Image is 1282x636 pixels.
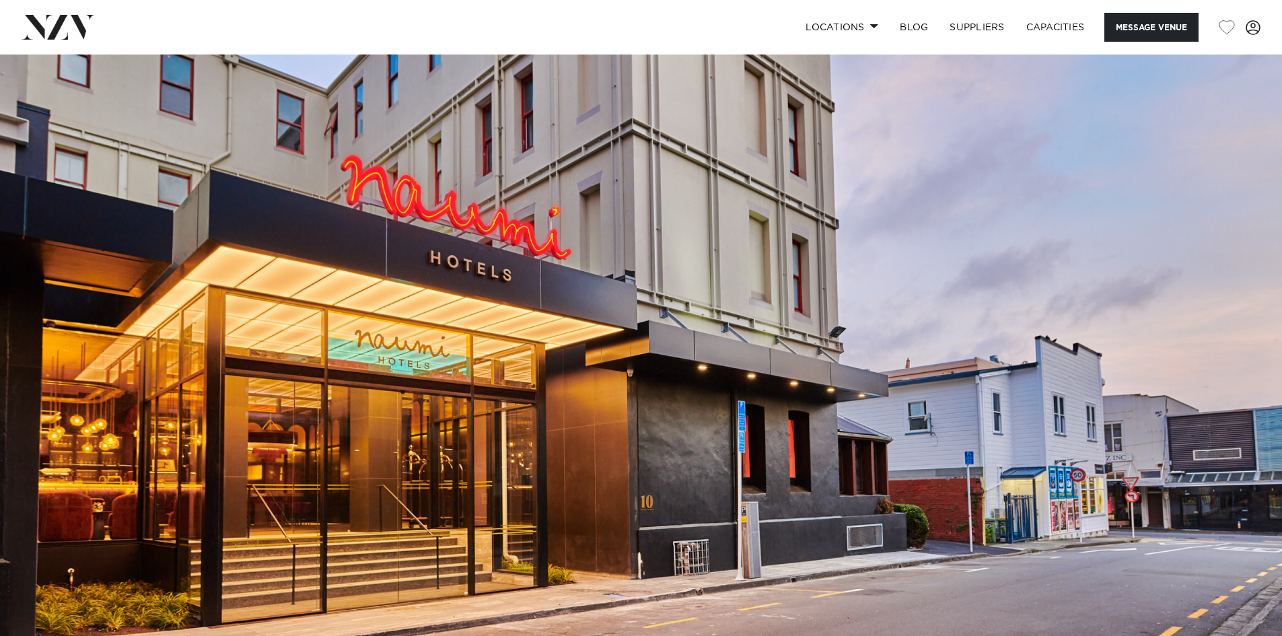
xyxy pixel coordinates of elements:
a: Locations [795,13,889,42]
img: nzv-logo.png [22,15,95,39]
a: BLOG [889,13,939,42]
button: Message Venue [1104,13,1199,42]
a: Capacities [1016,13,1096,42]
a: SUPPLIERS [939,13,1015,42]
